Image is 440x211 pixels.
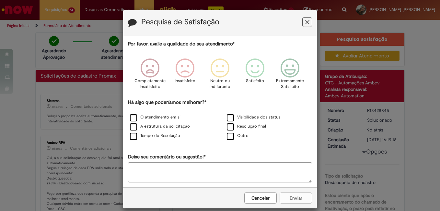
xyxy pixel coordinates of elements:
[130,114,180,120] label: O atendimento em si
[128,99,312,141] div: Há algo que poderíamos melhorar?*
[133,54,166,98] div: Completamente Insatisfeito
[208,78,232,90] p: Neutro ou indiferente
[273,54,307,98] div: Extremamente Satisfeito
[141,18,219,26] label: Pesquisa de Satisfação
[130,133,180,139] label: Tempo de Resolução
[227,114,280,120] label: Visibilidade dos status
[246,78,264,84] p: Satisfeito
[130,123,190,130] label: A estrutura da solicitação
[276,78,304,90] p: Extremamente Satisfeito
[128,41,235,47] label: Por favor, avalie a qualidade do seu atendimento*
[244,192,277,204] button: Cancelar
[175,78,195,84] p: Insatisfeito
[128,154,206,160] label: Deixe seu comentário ou sugestão!*
[203,54,237,98] div: Neutro ou indiferente
[227,123,266,130] label: Resolução final
[168,54,202,98] div: Insatisfeito
[238,54,272,98] div: Satisfeito
[227,133,249,139] label: Outro
[134,78,166,90] p: Completamente Insatisfeito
